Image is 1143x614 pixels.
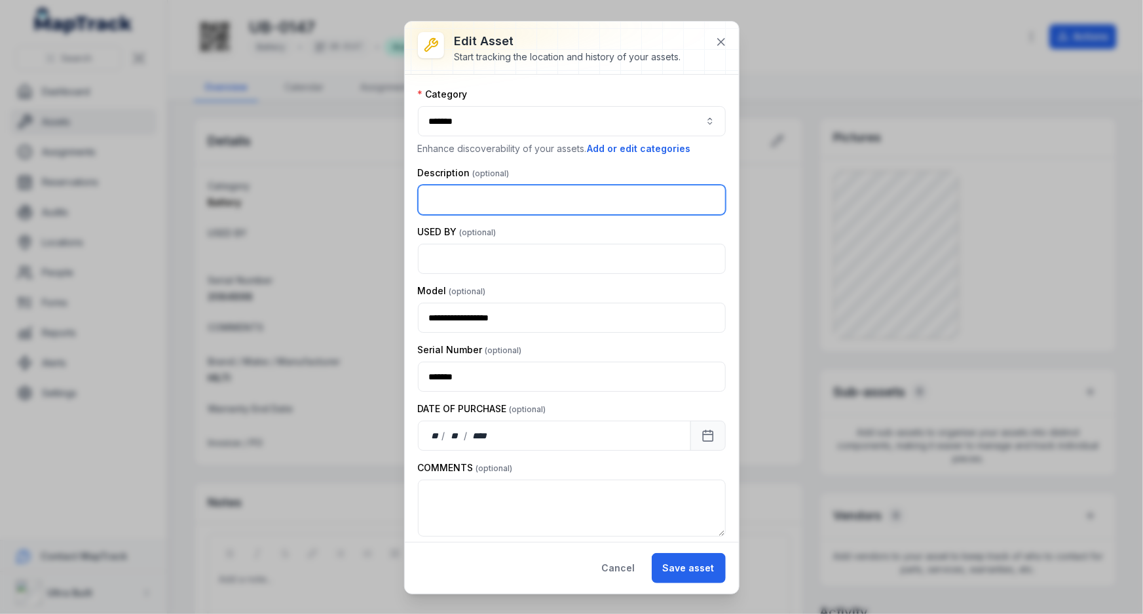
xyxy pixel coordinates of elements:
[418,461,513,474] label: COMMENTS
[418,343,522,356] label: Serial Number
[591,553,646,583] button: Cancel
[418,166,510,180] label: Description
[690,421,726,451] button: Calendar
[446,429,464,442] div: month,
[418,225,497,239] label: USED BY
[464,429,468,442] div: /
[418,284,486,297] label: Model
[418,88,468,101] label: Category
[652,553,726,583] button: Save asset
[468,429,493,442] div: year,
[418,142,726,156] p: Enhance discoverability of your assets.
[455,32,681,50] h3: Edit asset
[455,50,681,64] div: Start tracking the location and history of your assets.
[418,402,546,415] label: DATE OF PURCHASE
[587,142,692,156] button: Add or edit categories
[429,429,442,442] div: day,
[441,429,446,442] div: /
